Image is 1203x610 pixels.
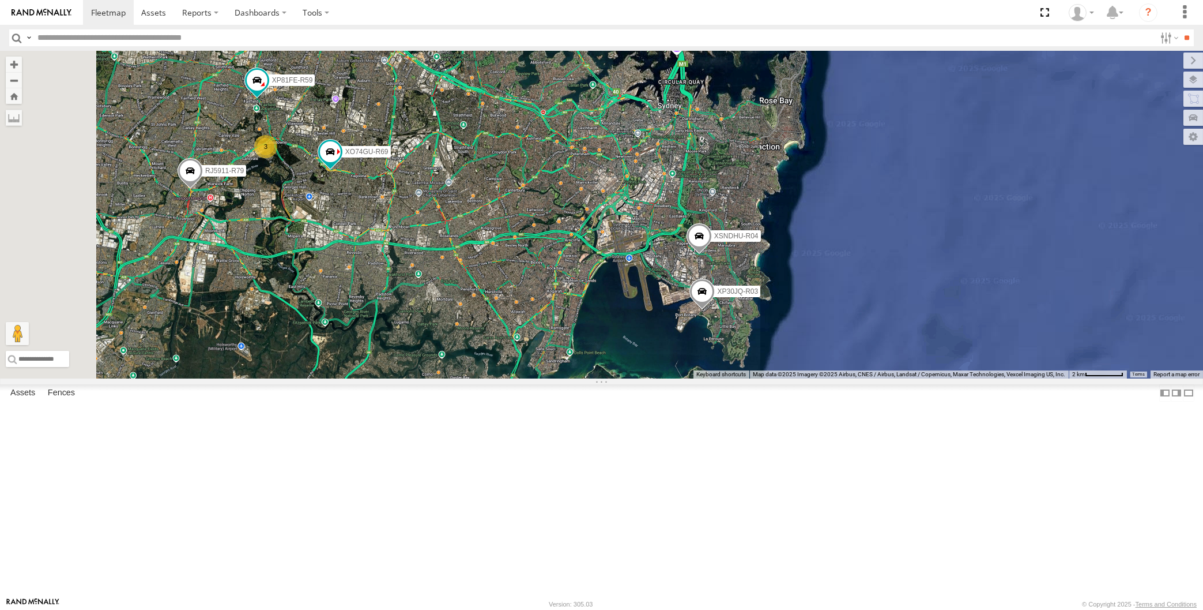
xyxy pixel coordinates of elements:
span: XP81FE-R59 [271,76,312,84]
label: Dock Summary Table to the Left [1159,384,1171,401]
i: ? [1139,3,1157,22]
span: XSNDHU-R04 [714,232,758,240]
img: rand-logo.svg [12,9,71,17]
span: 2 km [1072,371,1085,377]
button: Zoom out [6,72,22,88]
button: Zoom in [6,57,22,72]
a: Terms and Conditions [1136,601,1197,608]
label: Measure [6,110,22,126]
label: Assets [5,385,41,401]
div: © Copyright 2025 - [1082,601,1197,608]
label: Dock Summary Table to the Right [1171,384,1182,401]
a: Report a map error [1153,371,1200,377]
a: Terms [1133,372,1145,377]
button: Drag Pegman onto the map to open Street View [6,322,29,345]
div: Quang MAC [1065,4,1098,21]
label: Hide Summary Table [1183,384,1194,401]
label: Search Filter Options [1156,29,1181,46]
span: XO74GU-R69 [345,148,388,156]
span: RJ5911-R79 [205,167,243,175]
div: Version: 305.03 [549,601,593,608]
span: Map data ©2025 Imagery ©2025 Airbus, CNES / Airbus, Landsat / Copernicus, Maxar Technologies, Vex... [753,371,1065,377]
button: Zoom Home [6,88,22,104]
span: XP30JQ-R03 [717,287,758,295]
button: Map Scale: 2 km per 63 pixels [1069,371,1127,379]
label: Map Settings [1183,129,1203,145]
label: Fences [42,385,81,401]
a: Visit our Website [6,598,59,610]
button: Keyboard shortcuts [696,371,746,379]
label: Search Query [24,29,33,46]
div: 3 [254,135,277,158]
